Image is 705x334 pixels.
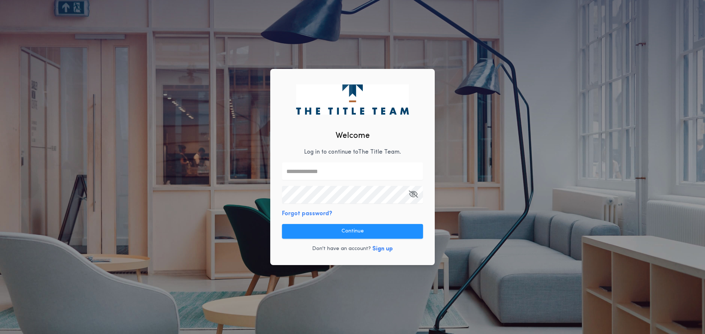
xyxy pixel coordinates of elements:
[312,245,371,253] p: Don't have an account?
[282,209,332,218] button: Forgot password?
[372,245,393,253] button: Sign up
[282,224,423,239] button: Continue
[336,130,370,142] h2: Welcome
[304,148,401,157] p: Log in to continue to The Title Team .
[296,84,409,114] img: logo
